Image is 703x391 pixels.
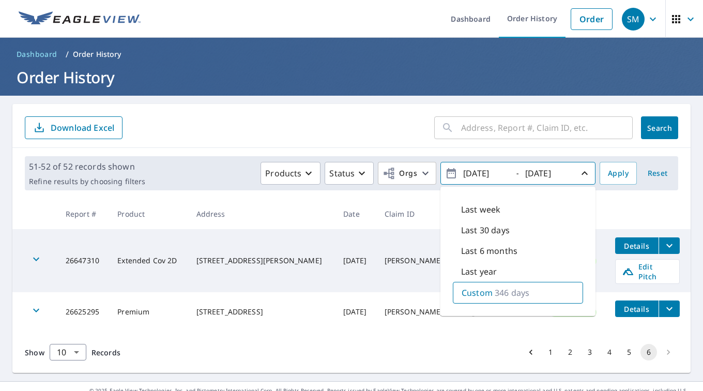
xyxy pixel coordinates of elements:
input: Address, Report #, Claim ID, etc. [461,113,633,142]
button: Go to page 4 [601,344,618,360]
p: Last 30 days [461,224,510,236]
button: Go to previous page [523,344,539,360]
button: page 6 [640,344,657,360]
th: Product [109,199,188,229]
td: 26647310 [57,229,109,292]
a: Edit Pitch [615,259,680,284]
p: Last 6 months [461,245,517,257]
button: Go to page 3 [582,344,598,360]
span: Records [91,348,120,357]
img: EV Logo [19,11,141,27]
td: Extended Cov 2D [109,229,188,292]
button: detailsBtn-26647310 [615,237,659,254]
span: Edit Pitch [622,262,673,281]
a: Dashboard [12,46,62,63]
div: Show 10 records [50,344,86,360]
button: Products [261,162,320,185]
div: [STREET_ADDRESS] [196,307,327,317]
th: Report # [57,199,109,229]
button: Go to page 1 [542,344,559,360]
p: Custom [462,287,493,299]
h1: Order History [12,67,691,88]
button: detailsBtn-26625295 [615,300,659,317]
li: / [66,48,69,61]
button: Apply [600,162,637,185]
button: Orgs [378,162,436,185]
button: Status [325,162,374,185]
span: Orgs [383,167,417,180]
td: [PERSON_NAME] [376,229,454,292]
button: filesDropdownBtn-26625295 [659,300,680,317]
span: Search [649,123,670,133]
td: 26625295 [57,292,109,332]
button: Go to page 5 [621,344,637,360]
p: Order History [73,49,121,59]
span: Apply [608,167,629,180]
th: Date [335,199,376,229]
button: Download Excel [25,116,123,139]
div: SM [622,8,645,31]
div: [STREET_ADDRESS][PERSON_NAME] [196,255,327,266]
input: yyyy/mm/dd [522,165,573,182]
th: Claim ID [376,199,454,229]
button: Go to page 2 [562,344,578,360]
p: Status [329,167,355,179]
p: Last week [461,203,500,216]
p: Refine results by choosing filters [29,177,145,186]
td: Premium [109,292,188,332]
span: Details [621,304,652,314]
div: Custom346 days [453,282,583,304]
button: filesDropdownBtn-26647310 [659,237,680,254]
p: 51-52 of 52 records shown [29,160,145,173]
div: Last 30 days [453,220,583,240]
span: Dashboard [17,49,57,59]
div: 10 [50,338,86,367]
p: 346 days [495,287,529,299]
div: Last week [453,199,583,220]
td: [PERSON_NAME] [376,292,454,332]
td: [DATE] [335,229,376,292]
button: Reset [641,162,674,185]
button: Search [641,116,678,139]
p: Download Excel [51,122,114,133]
input: yyyy/mm/dd [460,165,511,182]
button: - [440,162,595,185]
th: Address [188,199,335,229]
div: Last 6 months [453,240,583,261]
p: Last year [461,265,497,278]
span: - [445,164,591,183]
span: Details [621,241,652,251]
div: Last year [453,261,583,282]
nav: pagination navigation [521,344,678,360]
span: Reset [645,167,670,180]
td: [DATE] [335,292,376,332]
p: Products [265,167,301,179]
nav: breadcrumb [12,46,691,63]
span: Show [25,348,44,357]
a: Order [571,8,613,30]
